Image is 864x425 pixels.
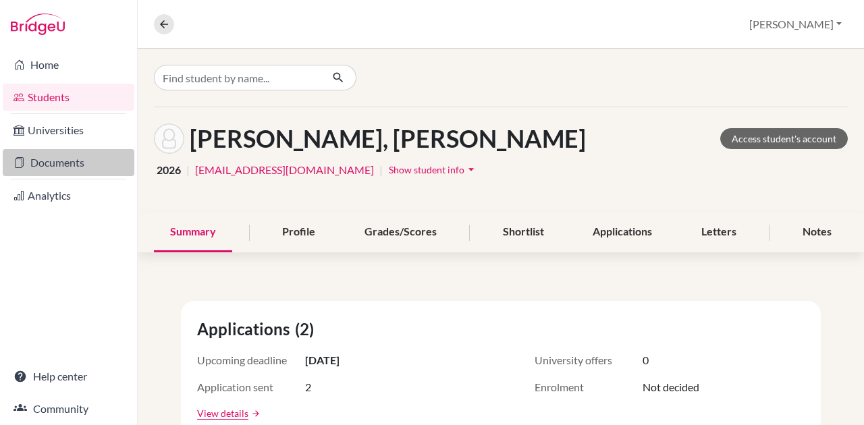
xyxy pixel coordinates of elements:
a: Help center [3,363,134,390]
span: University offers [535,352,643,368]
a: Home [3,51,134,78]
a: Students [3,84,134,111]
span: Upcoming deadline [197,352,305,368]
span: | [186,162,190,178]
a: Analytics [3,182,134,209]
i: arrow_drop_down [464,163,478,176]
a: arrow_forward [248,409,261,418]
span: 2026 [157,162,181,178]
button: [PERSON_NAME] [743,11,848,37]
div: Shortlist [487,213,560,252]
span: Applications [197,317,295,341]
a: [EMAIL_ADDRESS][DOMAIN_NAME] [195,162,374,178]
div: Notes [786,213,848,252]
a: Documents [3,149,134,176]
span: Show student info [389,164,464,175]
span: 2 [305,379,311,395]
div: Letters [685,213,753,252]
h1: [PERSON_NAME], [PERSON_NAME] [190,124,586,153]
span: [DATE] [305,352,340,368]
button: Show student infoarrow_drop_down [388,159,479,180]
div: Profile [266,213,331,252]
input: Find student by name... [154,65,321,90]
div: Summary [154,213,232,252]
span: (2) [295,317,319,341]
img: Bridge-U [11,13,65,35]
span: Not decided [643,379,699,395]
div: Applications [576,213,668,252]
a: View details [197,406,248,420]
span: | [379,162,383,178]
span: Application sent [197,379,305,395]
span: Enrolment [535,379,643,395]
a: Universities [3,117,134,144]
a: Community [3,395,134,422]
img: Fathyalika Syafinna Yusuf's avatar [154,123,184,154]
a: Access student's account [720,128,848,149]
div: Grades/Scores [348,213,453,252]
span: 0 [643,352,649,368]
